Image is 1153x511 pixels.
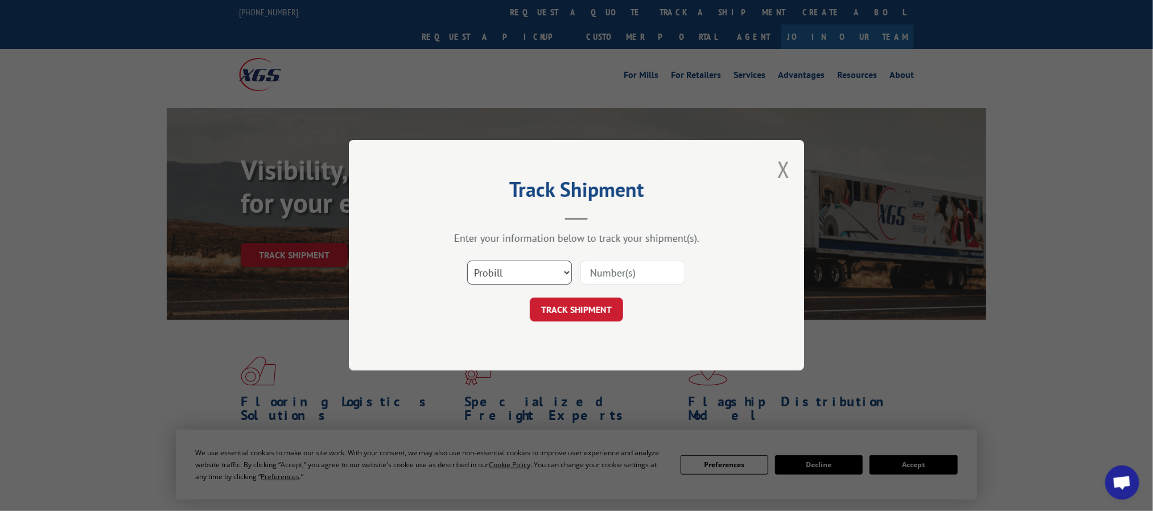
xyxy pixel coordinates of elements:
input: Number(s) [580,261,685,285]
button: TRACK SHIPMENT [530,298,623,322]
button: Close modal [777,154,790,184]
div: Open chat [1105,465,1139,500]
div: Enter your information below to track your shipment(s). [406,232,747,245]
h2: Track Shipment [406,182,747,203]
